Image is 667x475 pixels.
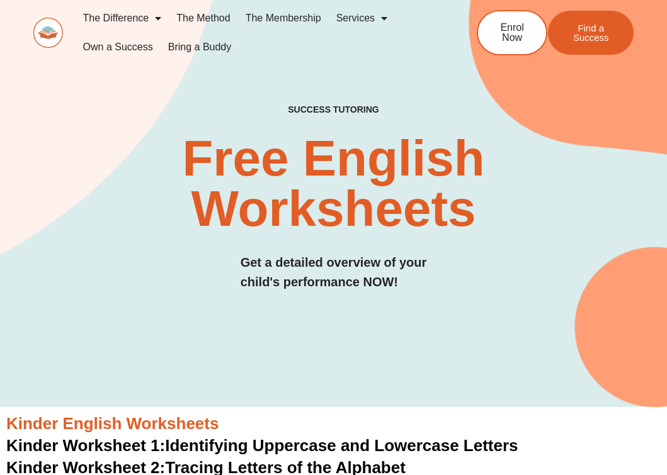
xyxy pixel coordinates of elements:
[244,104,422,115] h4: SUCCESS TUTORING​
[6,436,165,455] span: Kinder Worksheet 1:
[548,11,634,55] a: Find a Success
[6,436,518,455] a: Kinder Worksheet 1:Identifying Uppercase and Lowercase Letters
[477,10,547,55] a: Enrol Now
[6,413,661,435] h3: Kinder English Worksheets
[329,4,395,33] a: Services
[567,23,615,42] span: Find a Success
[76,33,161,62] a: Own a Success
[169,4,237,33] a: The Method
[76,4,443,62] nav: Menu
[497,23,527,43] span: Enrol Now
[76,4,169,33] a: The Difference
[241,253,427,292] h3: Get a detailed overview of your child's performance NOW!
[135,133,532,234] h2: Free English Worksheets​
[161,33,239,62] a: Bring a Buddy
[238,4,329,33] a: The Membership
